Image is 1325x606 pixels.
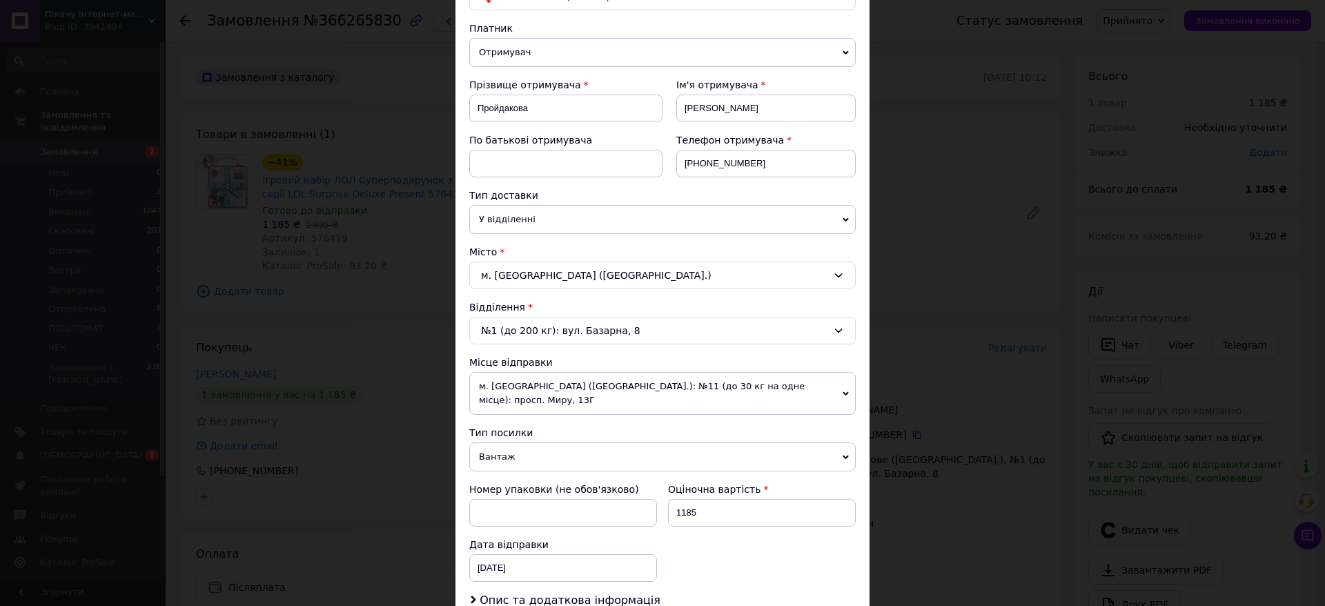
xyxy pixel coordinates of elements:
[469,482,657,496] div: Номер упаковки (не обов'язково)
[469,300,856,314] div: Відділення
[469,245,856,259] div: Місто
[469,135,592,146] span: По батькові отримувача
[469,538,657,551] div: Дата відправки
[469,317,856,344] div: №1 (до 200 кг): вул. Базарна, 8
[469,372,856,415] span: м. [GEOGRAPHIC_DATA] ([GEOGRAPHIC_DATA].): №11 (до 30 кг на одне місце): просп. Миру, 13Г
[469,262,856,289] div: м. [GEOGRAPHIC_DATA] ([GEOGRAPHIC_DATA].)
[676,150,856,177] input: +380
[469,427,533,438] span: Тип посилки
[469,205,856,234] span: У відділенні
[469,38,856,67] span: Отримувач
[469,79,581,90] span: Прізвище отримувача
[469,442,856,471] span: Вантаж
[676,79,758,90] span: Ім'я отримувача
[469,23,513,34] span: Платник
[676,135,784,146] span: Телефон отримувача
[469,357,553,368] span: Місце відправки
[469,190,538,201] span: Тип доставки
[668,482,856,496] div: Оціночна вартість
